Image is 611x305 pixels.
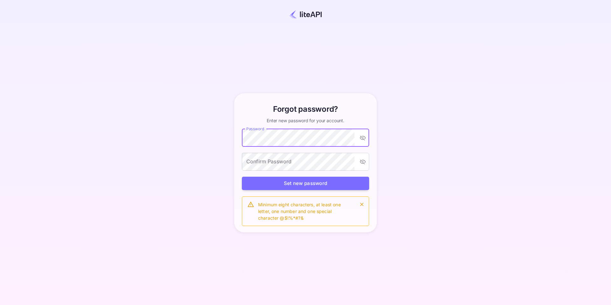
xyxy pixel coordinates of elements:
button: toggle password visibility [357,156,369,167]
label: Password [246,126,264,131]
p: Enter new password for your account. [267,117,344,124]
img: liteapi [289,10,322,18]
button: toggle password visibility [357,132,369,144]
h6: Forgot password? [273,103,338,115]
button: Set new password [242,177,369,190]
div: Minimum eight characters, at least one letter, one number and one special character @$!%*#?& [258,199,352,224]
button: close [357,200,366,209]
